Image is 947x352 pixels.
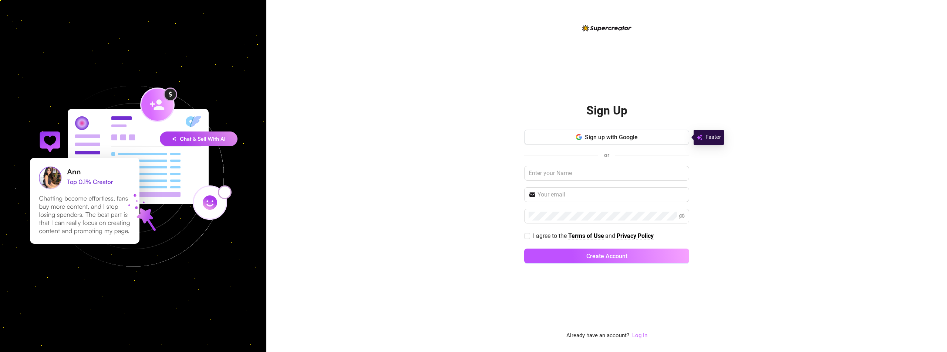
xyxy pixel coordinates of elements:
img: svg%3e [697,133,702,142]
span: eye-invisible [679,213,685,219]
a: Privacy Policy [617,232,654,240]
input: Enter your Name [524,166,689,181]
a: Log In [632,332,647,339]
span: and [605,232,617,239]
a: Terms of Use [568,232,604,240]
span: Already have an account? [566,331,629,340]
span: or [604,152,609,158]
input: Your email [537,190,685,199]
a: Log In [632,331,647,340]
span: I agree to the [533,232,568,239]
button: Sign up with Google [524,130,689,144]
span: Faster [705,133,721,142]
span: Create Account [586,253,627,260]
button: Create Account [524,249,689,263]
h2: Sign Up [586,103,627,118]
span: Sign up with Google [585,134,638,141]
img: signup-background-D0MIrEPF.svg [5,48,261,304]
img: logo-BBDzfeDw.svg [582,25,631,31]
